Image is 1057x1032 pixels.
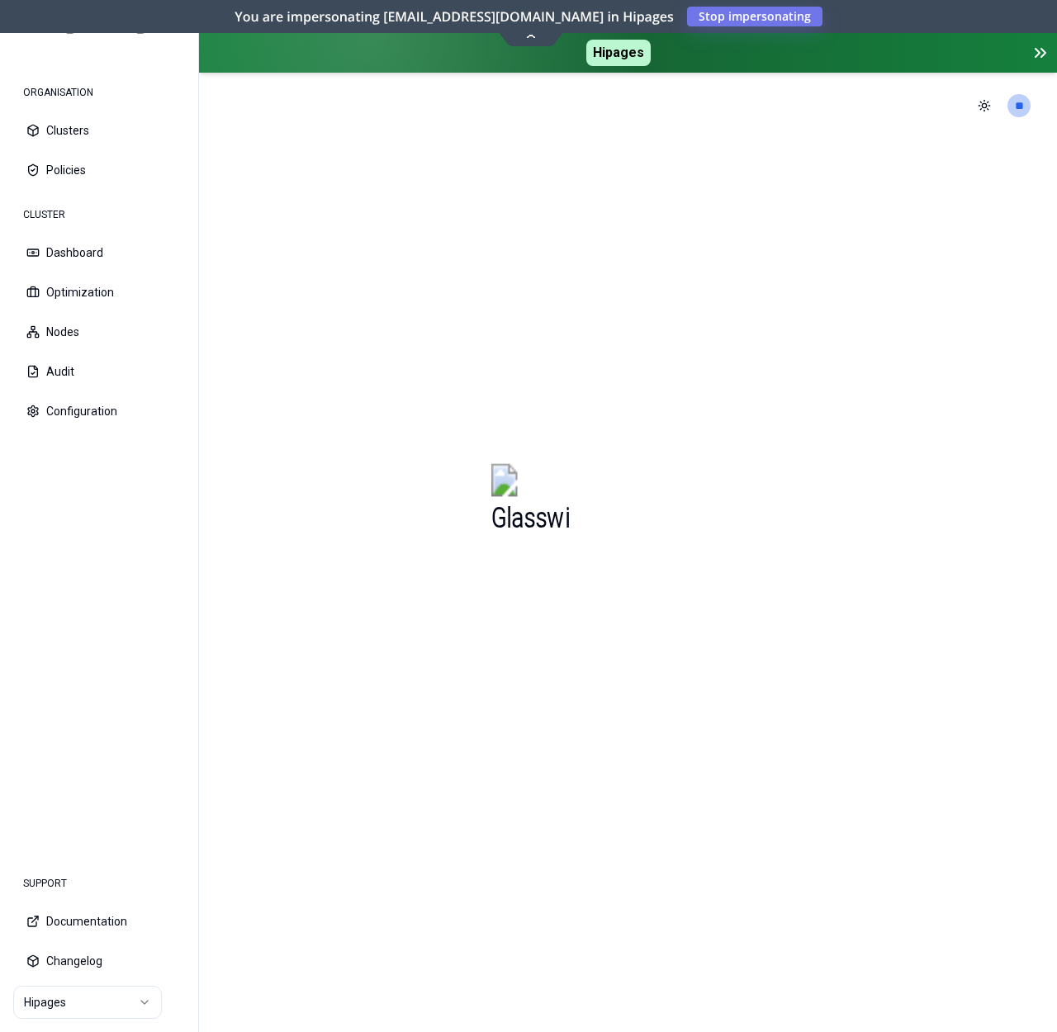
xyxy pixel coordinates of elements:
button: Configuration [13,393,185,429]
div: CLUSTER [13,198,185,231]
button: Changelog [13,943,185,979]
button: Clusters [13,112,185,149]
button: Audit [13,353,185,390]
span: Hipages [586,40,651,66]
div: ORGANISATION [13,76,185,109]
button: Dashboard [13,234,185,271]
button: Policies [13,152,185,188]
button: Nodes [13,314,185,350]
button: Documentation [13,903,185,940]
div: SUPPORT [13,867,185,900]
button: Optimization [13,274,185,310]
